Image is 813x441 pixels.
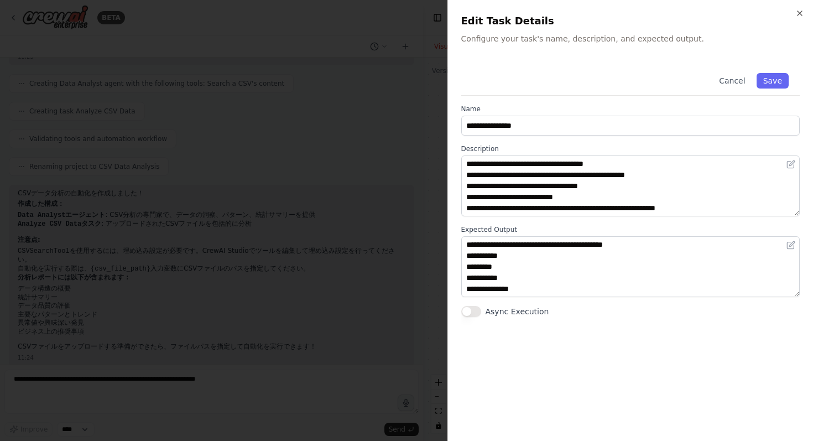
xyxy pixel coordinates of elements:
[712,73,752,89] button: Cancel
[784,158,798,171] button: Open in editor
[461,225,800,234] label: Expected Output
[486,306,549,317] label: Async Execution
[461,105,800,113] label: Name
[461,13,800,29] h2: Edit Task Details
[461,33,800,44] p: Configure your task's name, description, and expected output.
[461,144,800,153] label: Description
[757,73,789,89] button: Save
[784,238,798,252] button: Open in editor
